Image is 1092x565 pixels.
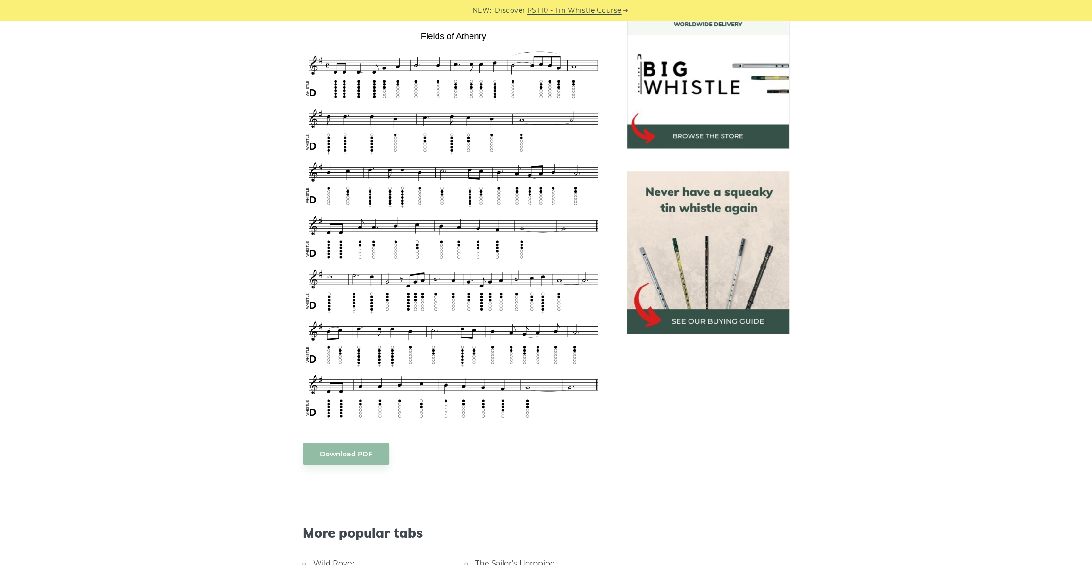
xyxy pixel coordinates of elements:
a: Download PDF [303,443,389,465]
span: Discover [495,5,526,16]
a: PST10 - Tin Whistle Course [527,5,622,16]
img: Fields of Athenry Tin Whistle Tab & Sheet Music [303,28,604,424]
span: NEW: [472,5,492,16]
img: tin whistle buying guide [627,171,789,334]
span: More popular tabs [303,525,604,541]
